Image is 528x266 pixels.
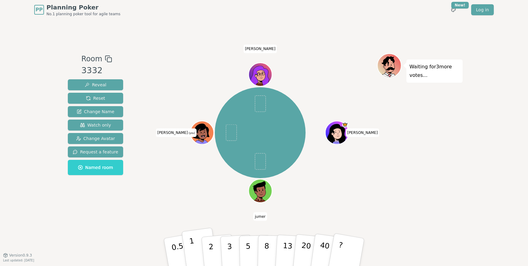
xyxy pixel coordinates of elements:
button: Reveal [68,79,123,90]
span: Room [81,53,102,64]
button: Reset [68,93,123,104]
a: Log in [471,4,494,15]
button: Change Name [68,106,123,117]
span: Click to change your name [253,212,267,221]
button: Click to change your avatar [191,122,213,144]
span: Request a feature [73,149,118,155]
button: Version0.9.3 [3,253,32,258]
span: Reset [86,95,105,101]
span: Watch only [80,122,111,128]
button: Request a feature [68,146,123,157]
span: (you) [188,132,195,135]
button: Named room [68,160,123,175]
span: Reveal [85,82,106,88]
button: Change Avatar [68,133,123,144]
div: New! [451,2,469,9]
div: 3332 [81,64,112,77]
span: No.1 planning poker tool for agile teams [46,12,120,16]
span: Version 0.9.3 [9,253,32,258]
button: New! [448,4,459,15]
span: Click to change your name [244,45,277,53]
span: Named room [78,164,113,171]
span: Change Avatar [76,135,115,142]
span: Last updated: [DATE] [3,259,34,262]
span: Change Name [77,109,114,115]
a: PPPlanning PokerNo.1 planning poker tool for agile teams [34,3,120,16]
span: Click to change your name [346,128,379,137]
p: Waiting for 3 more votes... [409,63,460,80]
button: Watch only [68,120,123,131]
span: PP [35,6,42,13]
span: Planning Poker [46,3,120,12]
span: Click to change your name [156,128,196,137]
span: Thomas is the host [342,122,348,128]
